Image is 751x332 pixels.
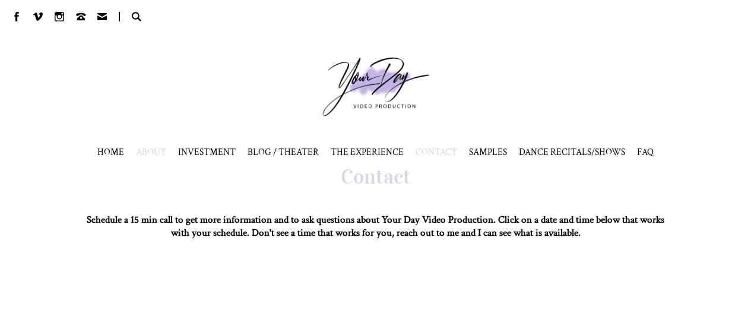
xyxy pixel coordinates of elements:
[248,146,319,158] a: BLOG / THEATER
[79,164,673,189] h1: Contact
[305,39,447,134] a: Your Day Production Logo
[416,146,457,158] a: CONTACT
[178,146,236,158] a: INVESTMENT
[331,146,404,158] a: THE EXPERIENCE
[97,146,124,158] a: HOME
[469,146,507,158] span: SAMPLES
[637,146,654,158] a: FAQ
[136,146,166,158] a: ABOUT
[87,213,664,239] strong: Schedule a 15 min call to get more information and to ask questions about Your Day Video Producti...
[519,146,625,158] span: DANCE RECITALS/SHOWS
